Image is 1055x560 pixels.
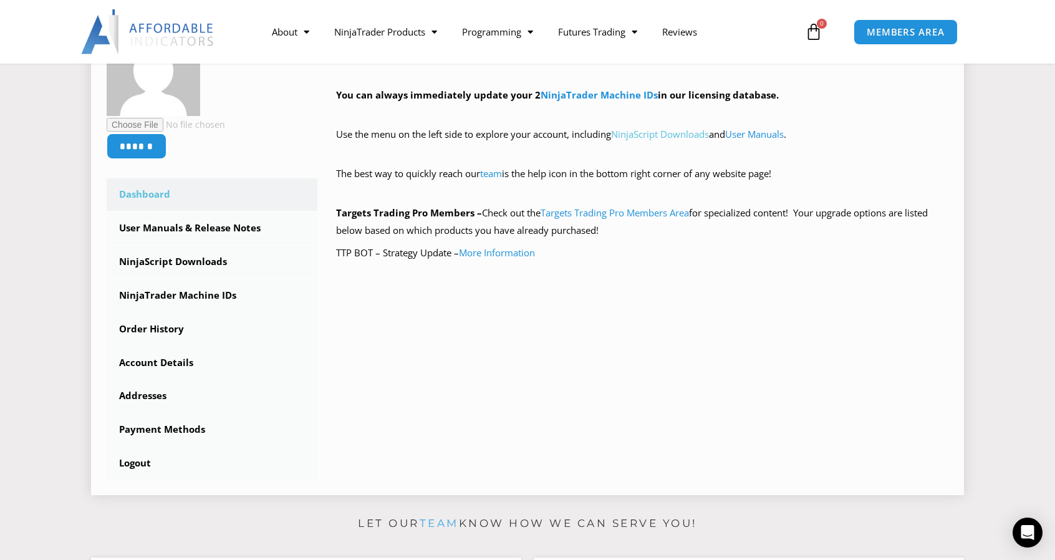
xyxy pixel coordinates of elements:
a: User Manuals [725,128,784,140]
a: 0 [786,14,841,50]
img: 6a4f4219b4b19eb9d2847122834ba0e502023263fc8625a42f877f35e73a753d [107,22,200,116]
a: Targets Trading Pro Members Area [541,206,689,219]
a: NinjaScript Downloads [611,128,709,140]
a: team [420,517,459,529]
a: Addresses [107,380,317,412]
a: NinjaTrader Products [322,17,450,46]
nav: Account pages [107,178,317,480]
div: Open Intercom Messenger [1013,518,1043,548]
a: About [259,17,322,46]
p: Let our know how we can serve you! [91,514,964,534]
a: Order History [107,313,317,345]
a: User Manuals & Release Notes [107,212,317,244]
a: Payment Methods [107,413,317,446]
a: Logout [107,447,317,480]
strong: You can always immediately update your 2 in our licensing database. [336,89,779,101]
a: More Information [459,246,535,259]
a: Dashboard [107,178,317,211]
strong: Targets Trading Pro Members – [336,206,482,219]
a: NinjaTrader Machine IDs [107,279,317,312]
p: Use the menu on the left side to explore your account, including and . [336,126,949,161]
a: Futures Trading [546,17,650,46]
a: NinjaTrader Machine IDs [541,89,658,101]
p: TTP BOT – Strategy Update – [336,244,949,262]
img: LogoAI | Affordable Indicators – NinjaTrader [81,9,215,54]
a: team [480,167,502,180]
a: Account Details [107,347,317,379]
span: 0 [817,19,827,29]
p: The best way to quickly reach our is the help icon in the bottom right corner of any website page! [336,165,949,200]
span: MEMBERS AREA [867,27,945,37]
a: NinjaScript Downloads [107,246,317,278]
a: MEMBERS AREA [854,19,958,45]
a: Programming [450,17,546,46]
a: Reviews [650,17,710,46]
div: Hey ! Welcome to the Members Area. Thank you for being a valuable customer! [336,27,949,261]
p: Check out the for specialized content! Your upgrade options are listed below based on which produ... [336,205,949,239]
nav: Menu [259,17,802,46]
